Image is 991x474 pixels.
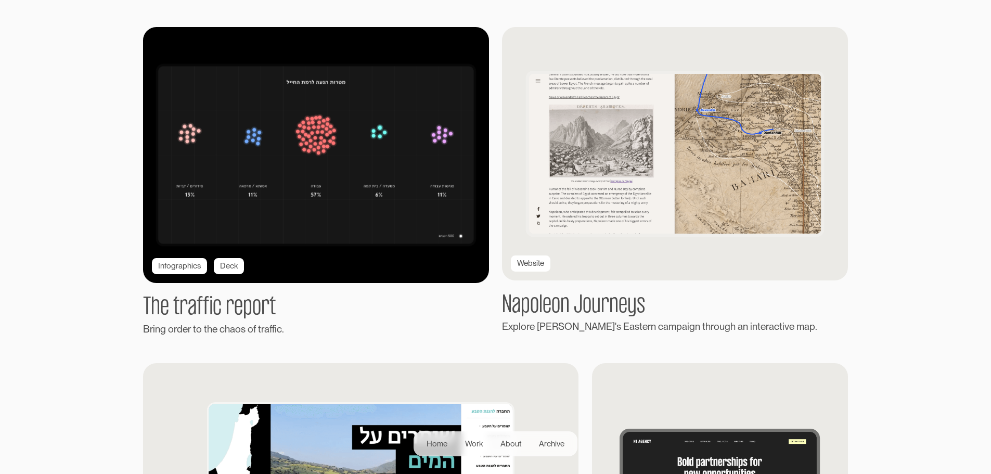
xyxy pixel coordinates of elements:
[143,323,489,337] div: Bring order to the chaos of traffic.
[517,258,544,270] div: Website
[427,438,447,450] div: Home
[418,435,456,452] a: Home
[456,435,492,452] a: Work
[500,438,521,450] div: About
[492,435,530,452] a: About
[530,435,573,452] a: Archive
[143,27,489,337] a: InfographicsDeckThe traffic reportBring order to the chaos of traffic.
[502,27,848,334] a: Napoleon map screenshotWebsiteNapoleon JourneysExplore [PERSON_NAME]'s Eastern campaign through a...
[539,438,564,450] div: Archive
[465,438,483,450] div: Work
[158,260,201,272] div: Infographics
[502,27,848,280] img: Napoleon map screenshot
[502,294,848,318] h1: Napoleon Journeys
[502,320,848,334] div: Explore [PERSON_NAME]'s Eastern campaign through an interactive map.
[220,260,238,272] div: Deck
[143,296,489,321] h1: The traffic report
